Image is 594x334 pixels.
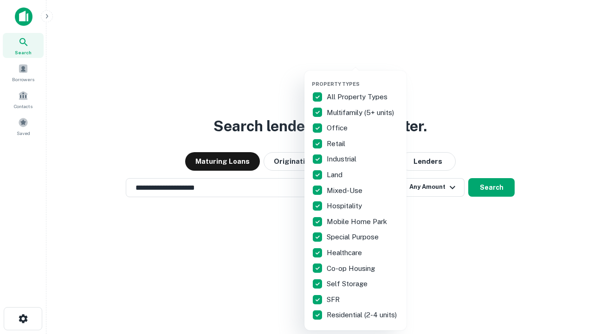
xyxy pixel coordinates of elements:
p: Mobile Home Park [327,216,389,227]
p: Multifamily (5+ units) [327,107,396,118]
p: Self Storage [327,278,369,289]
p: Mixed-Use [327,185,364,196]
p: Industrial [327,154,358,165]
p: Retail [327,138,347,149]
p: SFR [327,294,342,305]
p: Hospitality [327,200,364,212]
p: Special Purpose [327,231,381,243]
p: Land [327,169,344,180]
iframe: Chat Widget [548,260,594,304]
p: Co-op Housing [327,263,377,274]
p: Residential (2-4 units) [327,309,399,321]
span: Property Types [312,81,360,87]
p: All Property Types [327,91,389,103]
p: Healthcare [327,247,364,258]
p: Office [327,122,349,134]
